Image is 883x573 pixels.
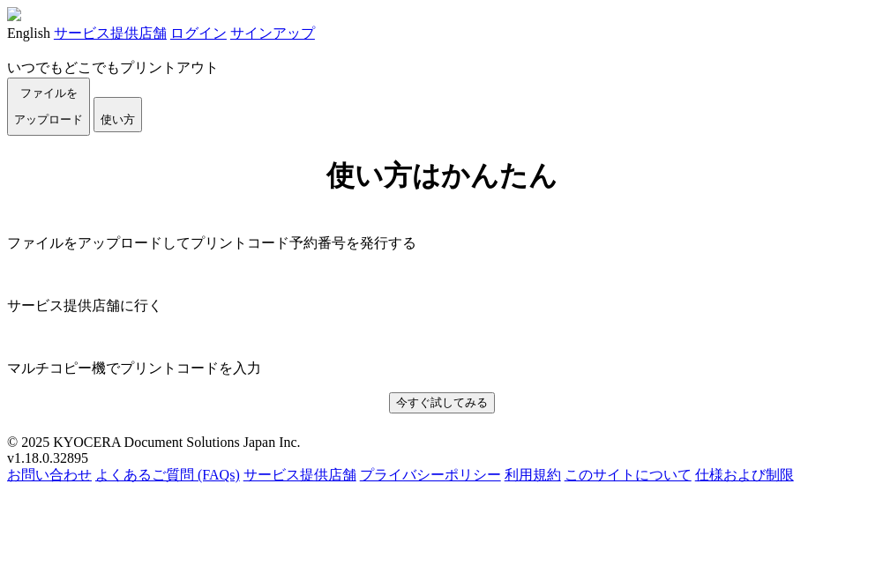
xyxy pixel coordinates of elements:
[14,86,83,126] span: ファイルを ​​アップロード
[7,26,50,41] a: English
[170,26,227,41] a: ログイン
[389,392,495,413] button: 今すぐ試してみる
[7,360,876,378] p: マルチコピー機でプリントコードを入力
[7,60,219,75] a: いつでもどこでもプリントアウト
[94,97,142,132] button: 使い方
[505,467,561,482] a: 利用規約
[7,467,92,482] a: お問い合わせ
[54,26,167,41] a: サービス提供店舗
[243,467,356,482] a: サービス提供店舗
[95,467,240,482] a: よくあるご質問 (FAQs)
[230,26,315,41] a: サインアップ
[7,450,88,465] span: v1.18.0.32895
[7,157,876,196] h1: 使い方はかんたん
[7,435,301,450] span: © 2025 KYOCERA Document Solutions Japan Inc.
[695,467,794,482] a: 仕様および制限
[565,467,692,482] a: このサイトについて
[7,234,876,253] p: ファイルをアップロードしてプリントコード予約番号を発行する
[7,297,876,316] p: サービス提供店舗に行く
[7,78,90,136] button: ファイルを​​アップロード
[7,7,21,21] img: KyoceraLogo_white.png
[360,467,501,482] a: プライバシーポリシー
